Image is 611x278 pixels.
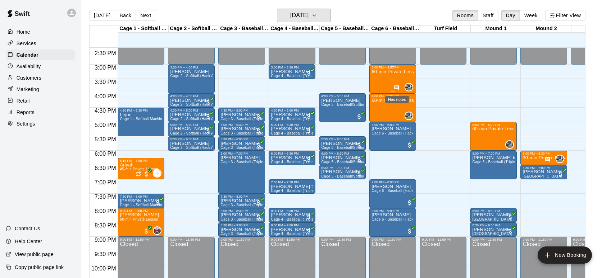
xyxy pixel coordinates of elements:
[156,226,161,235] span: Jacob Reyes
[520,10,542,21] button: Week
[169,25,219,32] div: Cage 2 - Softball (Triple Play)
[154,199,161,206] span: All customers have paid
[93,50,118,56] span: 2:30 PM
[369,93,416,122] div: 4:00 PM – 5:00 PM: 60-min Private Lesson
[407,112,413,120] span: Brandon Gold
[305,213,313,221] span: All customers have paid
[6,61,75,72] div: Availability
[356,156,363,163] span: All customers have paid
[271,74,323,78] span: Cage 4 - Baseball (Triple play)
[218,151,265,194] div: 6:00 PM – 7:30 PM: robles
[255,213,262,221] span: All customers have paid
[371,209,414,213] div: 8:00 PM – 9:00 PM
[6,27,75,37] div: Home
[520,151,567,165] div: 6:00 PM – 6:30 PM: 30-min Private Lesson
[271,217,323,221] span: Cage 4 - Baseball (Triple play)
[220,146,273,150] span: Cage 3 - Baseball (Triple Play)
[220,160,273,164] span: Cage 3 - Baseball (Triple Play)
[220,109,263,112] div: 4:30 PM – 5:00 PM
[218,208,265,222] div: 8:00 PM – 8:30 PM: Arthur Gallegos
[136,171,141,177] span: Recurring event
[556,155,564,163] div: Brandon Gold
[93,65,118,71] span: 3:00 PM
[118,158,164,179] div: 6:15 PM – 7:00 PM: Ariyah
[220,203,273,207] span: Cage 3 - Baseball (Triple Play)
[305,127,313,135] span: All customers have paid
[170,123,213,127] div: 5:00 PM – 5:30 PM
[93,93,118,99] span: 4:00 PM
[205,127,212,135] span: All customers have paid
[255,142,262,149] span: All customers have paid
[472,232,512,236] span: [GEOGRAPHIC_DATA]
[271,123,313,127] div: 5:00 PM – 5:30 PM
[369,122,416,151] div: 5:00 PM – 6:00 PM: Gabe Klein
[93,136,118,142] span: 5:30 PM
[120,195,162,198] div: 7:30 PM – 8:00 PM
[170,103,255,107] span: Cage 2 - Softball (Hack Attack Hand-fed Machine)
[371,94,414,98] div: 4:00 PM – 5:00 PM
[93,122,118,128] span: 5:00 PM
[93,151,118,157] span: 6:00 PM
[305,113,313,120] span: All customers have paid
[143,170,150,178] span: All customers have paid
[321,103,403,107] span: Cage 5 - Baseball/Softball (Triple Play - HitTrax)
[371,189,459,193] span: Cage 6 - Baseball (Hack Attack Hand-fed Machine)
[319,136,366,151] div: 5:30 PM – 6:00 PM: Ramon Barajas
[17,63,41,70] p: Availability
[305,70,313,77] span: All customers have paid
[168,108,215,122] div: 4:30 PM – 5:00 PM: Clint Marcus
[470,122,517,151] div: 5:00 PM – 6:00 PM: 60-min Private Lesson
[545,10,585,21] button: Filter View
[156,169,161,178] span: Brianna Velasquez
[385,96,409,103] div: Has notes
[89,10,115,21] button: [DATE]
[406,199,413,206] span: All customers have paid
[154,227,161,234] img: Jacob Reyes
[205,113,212,120] span: All customers have paid
[405,112,413,120] div: Brandon Gold
[356,113,363,120] span: All customers have paid
[220,152,263,155] div: 6:00 PM – 7:30 PM
[118,208,164,237] div: 8:00 PM – 9:00 PM: Desmond Thomas
[321,137,364,141] div: 5:30 PM – 6:00 PM
[219,25,269,32] div: Cage 3 - Baseball (Triple Play)
[220,209,263,213] div: 8:00 PM – 8:30 PM
[220,137,263,141] div: 5:30 PM – 6:00 PM
[120,109,162,112] div: 4:30 PM – 5:30 PM
[93,179,118,185] span: 7:00 PM
[356,142,363,149] span: All customers have paid
[472,123,515,127] div: 5:00 PM – 6:00 PM
[271,180,313,184] div: 7:00 PM – 7:30 PM
[269,179,315,194] div: 7:00 PM – 7:30 PM: robles team
[220,238,263,241] div: 9:00 PM – 11:59 PM
[136,10,156,21] button: Next
[15,251,54,258] p: View public page
[15,225,40,232] p: Contact Us
[6,95,75,106] div: Retail
[523,238,565,241] div: 9:00 PM – 11:59 PM
[93,251,118,257] span: 9:30 PM
[218,108,265,122] div: 4:30 PM – 5:00 PM: Ibrahim Idakoji
[407,83,413,91] span: Brandon Gold
[93,165,118,171] span: 6:30 PM
[507,228,514,235] span: All customers have paid
[170,131,255,135] span: Cage 2 - Softball (Hack Attack Hand-fed Machine)
[321,94,364,98] div: 4:00 PM – 5:00 PM
[6,84,75,95] div: Marketing
[319,165,366,179] div: 6:30 PM – 7:00 PM: Peter Glassman
[93,237,118,243] span: 9:00 PM
[321,174,403,178] span: Cage 5 - Baseball/Softball (Triple Play - HitTrax)
[422,238,464,241] div: 9:00 PM – 11:59 PM
[6,38,75,49] div: Services
[255,228,262,235] span: All customers have paid
[356,170,363,178] span: All customers have paid
[220,131,273,135] span: Cage 3 - Baseball (Triple Play)
[93,108,118,114] span: 4:30 PM
[220,123,263,127] div: 5:00 PM – 5:30 PM
[405,83,413,91] div: Brandon Gold
[93,194,118,200] span: 7:30 PM
[271,131,323,135] span: Cage 4 - Baseball (Triple play)
[478,10,498,21] button: Staff
[170,94,213,98] div: 4:00 PM – 4:30 PM
[271,160,323,164] span: Cage 4 - Baseball (Triple play)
